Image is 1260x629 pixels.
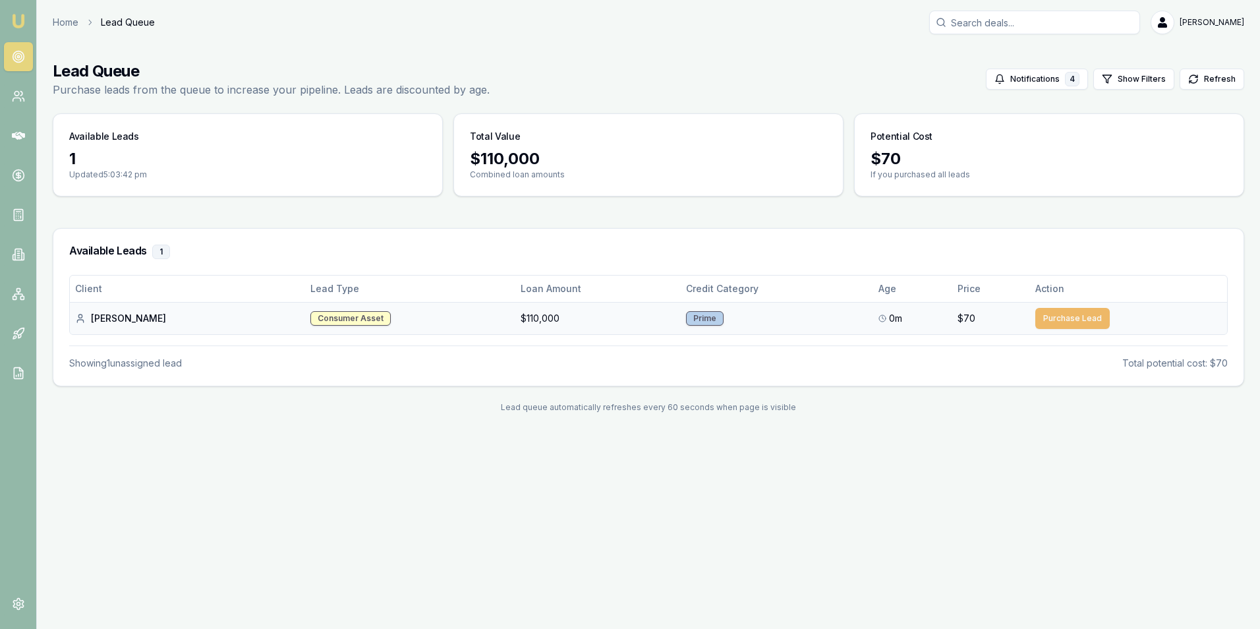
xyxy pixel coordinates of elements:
[1035,308,1110,329] button: Purchase Lead
[305,276,516,302] th: Lead Type
[310,311,391,326] div: Consumer Asset
[1122,357,1228,370] div: Total potential cost: $70
[53,402,1244,413] div: Lead queue automatically refreshes every 60 seconds when page is visible
[101,16,155,29] span: Lead Queue
[871,169,1228,180] p: If you purchased all leads
[470,130,520,143] h3: Total Value
[871,148,1228,169] div: $ 70
[53,16,155,29] nav: breadcrumb
[69,148,426,169] div: 1
[75,312,300,325] div: [PERSON_NAME]
[515,276,680,302] th: Loan Amount
[1093,69,1174,90] button: Show Filters
[986,69,1088,90] button: Notifications4
[1030,276,1227,302] th: Action
[1180,69,1244,90] button: Refresh
[952,276,1030,302] th: Price
[515,302,680,334] td: $110,000
[152,245,170,259] div: 1
[69,245,1228,259] h3: Available Leads
[69,357,182,370] div: Showing 1 unassigned lead
[871,130,932,143] h3: Potential Cost
[686,311,724,326] div: Prime
[69,130,139,143] h3: Available Leads
[681,276,873,302] th: Credit Category
[470,148,827,169] div: $ 110,000
[889,312,902,325] span: 0m
[929,11,1140,34] input: Search deals
[69,169,426,180] p: Updated 5:03:42 pm
[1180,17,1244,28] span: [PERSON_NAME]
[11,13,26,29] img: emu-icon-u.png
[1065,72,1079,86] div: 4
[470,169,827,180] p: Combined loan amounts
[70,276,305,302] th: Client
[53,61,490,82] h1: Lead Queue
[873,276,952,302] th: Age
[53,82,490,98] p: Purchase leads from the queue to increase your pipeline. Leads are discounted by age.
[958,312,975,325] span: $70
[53,16,78,29] a: Home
